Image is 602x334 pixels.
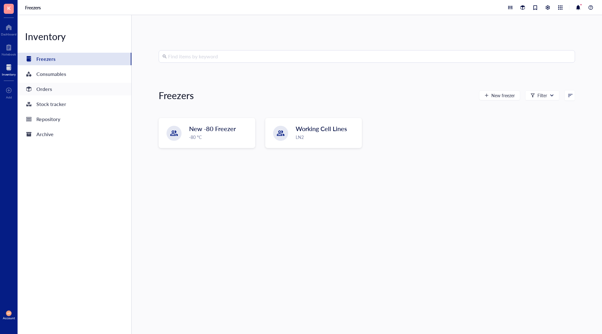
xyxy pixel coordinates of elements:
a: Notebook [2,42,16,56]
div: Freezers [159,89,194,102]
span: New freezer [491,93,515,98]
button: New freezer [479,90,520,100]
div: Archive [36,130,54,139]
div: Inventory [2,72,16,76]
a: Inventory [2,62,16,76]
span: Working Cell Lines [296,124,347,133]
div: Notebook [2,52,16,56]
a: Freezers [25,5,42,10]
div: Account [3,316,15,320]
div: Inventory [18,30,131,43]
div: Consumables [36,70,66,78]
a: Freezers [18,53,131,65]
div: Freezers [36,55,55,63]
div: Repository [36,115,60,124]
a: Consumables [18,68,131,80]
span: New -80 Freezer [189,124,236,133]
div: -80 °C [189,134,251,140]
div: Add [6,95,12,99]
a: Dashboard [1,22,17,36]
span: AP [7,312,10,315]
div: Orders [36,85,52,93]
a: Archive [18,128,131,140]
div: Dashboard [1,32,17,36]
div: LN2 [296,134,358,140]
a: Orders [18,83,131,95]
span: K [7,4,11,12]
div: Stock tracker [36,100,66,109]
a: Stock tracker [18,98,131,110]
div: Filter [537,92,547,99]
a: Repository [18,113,131,125]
